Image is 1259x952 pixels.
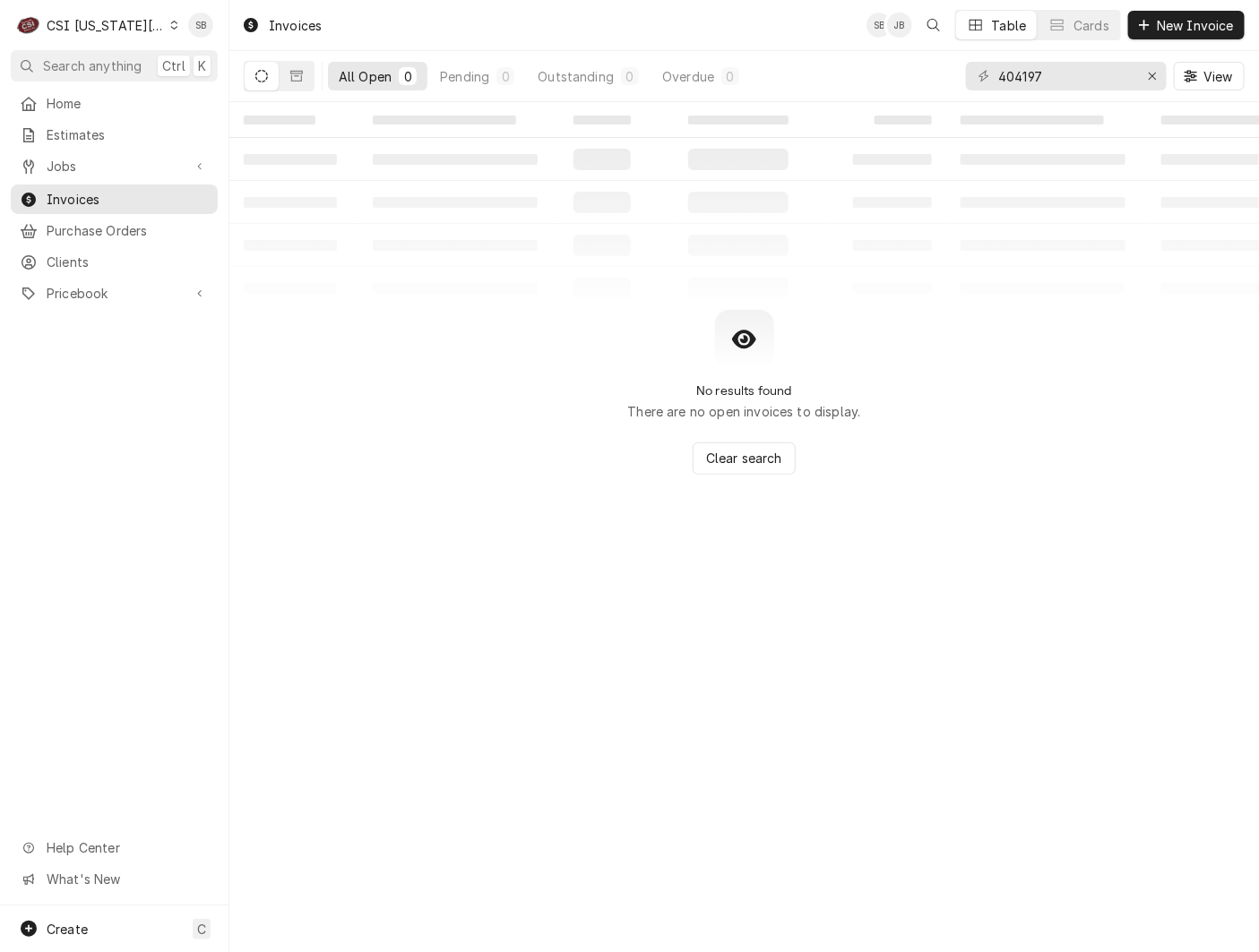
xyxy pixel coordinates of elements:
span: Pricebook [47,284,182,303]
div: Joshua Bennett's Avatar [887,13,912,38]
a: Purchase Orders [11,216,218,245]
div: Shayla Bell's Avatar [867,13,892,38]
a: Invoices [11,184,218,214]
a: Home [11,89,218,118]
div: Table [992,16,1027,35]
a: Go to Pricebook [11,279,218,308]
span: Invoices [47,190,209,209]
span: ‌ [373,116,516,124]
a: Clients [11,247,218,277]
span: Clear search [703,449,786,467]
button: View [1174,62,1245,90]
span: ‌ [244,116,315,124]
span: Estimates [47,125,209,144]
a: Go to Jobs [11,151,218,181]
div: Cards [1074,16,1109,35]
div: C [16,13,41,38]
span: Help Center [47,838,207,857]
span: Ctrl [162,56,185,75]
span: K [198,56,206,75]
span: C [197,920,206,939]
div: All Open [339,67,392,86]
a: Estimates [11,120,218,150]
a: Go to What's New [11,864,218,894]
div: Overdue [662,67,714,86]
button: Erase input [1138,62,1167,90]
div: 0 [725,67,736,86]
table: All Open Invoices List Loading [229,102,1259,310]
span: ‌ [573,116,631,124]
span: View [1200,67,1237,86]
button: New Invoice [1128,11,1245,39]
span: ‌ [875,116,932,124]
div: 0 [625,67,635,86]
div: CSI [US_STATE][GEOGRAPHIC_DATA] [47,16,165,35]
button: Open search [919,11,948,39]
a: Go to Help Center [11,833,218,862]
span: What's New [47,870,207,888]
span: ‌ [961,116,1104,124]
span: Purchase Orders [47,221,209,240]
p: There are no open invoices to display. [627,402,860,421]
div: JB [887,13,912,38]
span: ‌ [688,116,789,124]
span: Search anything [43,56,142,75]
span: New Invoice [1153,16,1237,35]
span: Clients [47,253,209,271]
h2: No results found [696,383,792,399]
div: Outstanding [538,67,614,86]
div: 0 [500,67,511,86]
div: Shayla Bell's Avatar [188,13,213,38]
input: Keyword search [998,62,1133,90]
div: Pending [440,67,489,86]
div: CSI Kansas City's Avatar [16,13,41,38]
div: SB [188,13,213,38]
span: Jobs [47,157,182,176]
div: SB [867,13,892,38]
button: Clear search [693,442,796,475]
span: Create [47,922,88,937]
div: 0 [402,67,413,86]
span: Home [47,94,209,113]
button: Search anythingCtrlK [11,50,218,81]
